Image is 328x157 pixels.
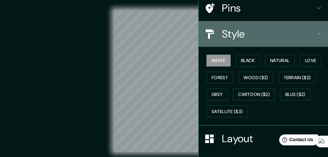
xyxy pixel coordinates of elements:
[270,132,321,150] iframe: Help widget launcher
[279,72,316,84] button: Terrain ($2)
[238,72,273,84] button: Wood ($2)
[222,2,315,15] h4: Pins
[206,106,248,118] button: Satellite ($3)
[280,89,311,100] button: Blue ($2)
[222,27,315,40] h4: Style
[300,55,321,67] button: Love
[233,89,275,100] button: Cartoon ($2)
[206,55,231,67] button: White
[199,21,328,47] div: Style
[236,55,260,67] button: Black
[265,55,295,67] button: Natural
[206,72,233,84] button: Forest
[206,89,228,100] button: Grey
[114,10,214,152] canvas: Map
[222,132,315,145] h4: Layout
[199,126,328,152] div: Layout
